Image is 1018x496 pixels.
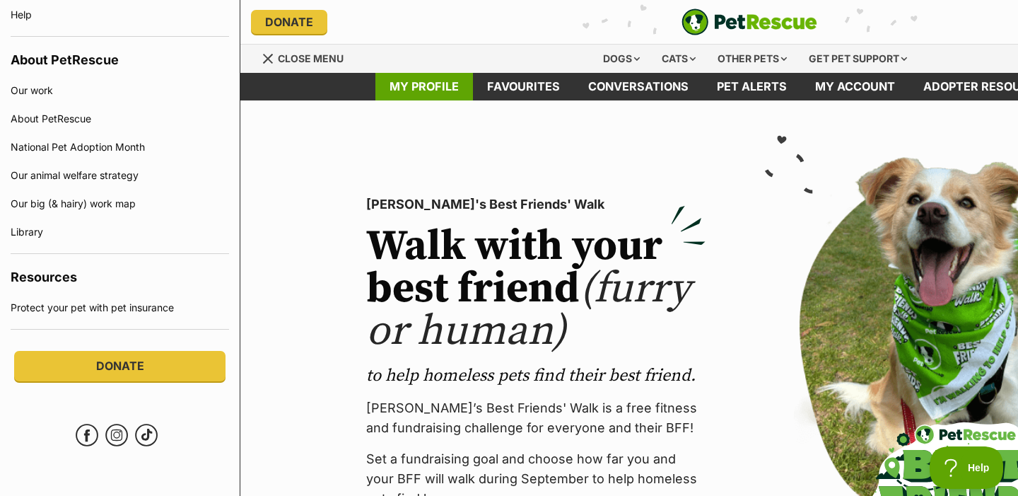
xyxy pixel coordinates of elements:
[11,161,229,190] a: Our animal welfare strategy
[801,73,909,100] a: My account
[11,218,229,246] a: Library
[473,73,574,100] a: Favourites
[375,73,473,100] a: My profile
[105,424,128,446] a: Instagram
[135,424,158,446] a: TikTok
[11,133,229,161] a: National Pet Adoption Month
[366,398,706,438] p: [PERSON_NAME]’s Best Friends' Walk is a free fitness and fundraising challenge for everyone and t...
[703,73,801,100] a: Pet alerts
[681,8,817,35] img: logo-e224e6f780fb5917bec1dbf3a21bbac754714ae5b6737aabdf751b685950b380.svg
[574,73,703,100] a: conversations
[366,195,706,214] p: [PERSON_NAME]'s Best Friends' Walk
[11,1,229,29] a: Help
[278,52,344,64] span: Close menu
[11,254,229,294] h4: Resources
[11,190,229,218] a: Our big (& hairy) work map
[593,45,650,73] div: Dogs
[708,45,797,73] div: Other pets
[366,226,706,353] h2: Walk with your best friend
[251,10,327,34] a: Donate
[799,45,917,73] div: Get pet support
[11,294,229,322] a: Protect your pet with pet insurance
[76,424,98,446] a: Facebook
[366,263,691,358] span: (furry or human)
[262,45,353,70] a: Menu
[14,351,226,381] a: Donate
[11,105,229,133] a: About PetRescue
[930,446,1004,489] iframe: Help Scout Beacon - Open
[681,8,817,35] a: PetRescue
[652,45,706,73] div: Cats
[11,76,229,105] a: Our work
[11,37,229,76] h4: About PetRescue
[366,364,706,387] p: to help homeless pets find their best friend.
